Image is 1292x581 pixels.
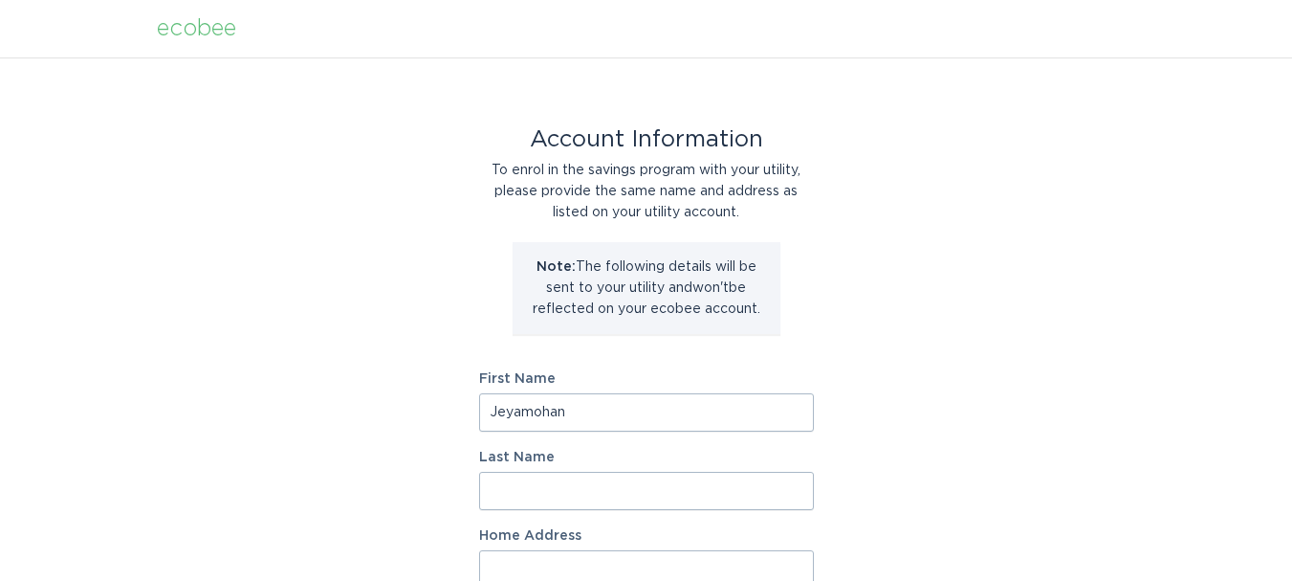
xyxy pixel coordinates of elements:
[479,372,814,386] label: First Name
[537,260,576,274] strong: Note:
[479,529,814,543] label: Home Address
[479,160,814,223] div: To enrol in the savings program with your utility, please provide the same name and address as li...
[479,129,814,150] div: Account Information
[527,257,766,320] p: The following details will be sent to your utility and won't be reflected on your ecobee account.
[157,18,236,39] div: ecobee
[479,451,814,464] label: Last Name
